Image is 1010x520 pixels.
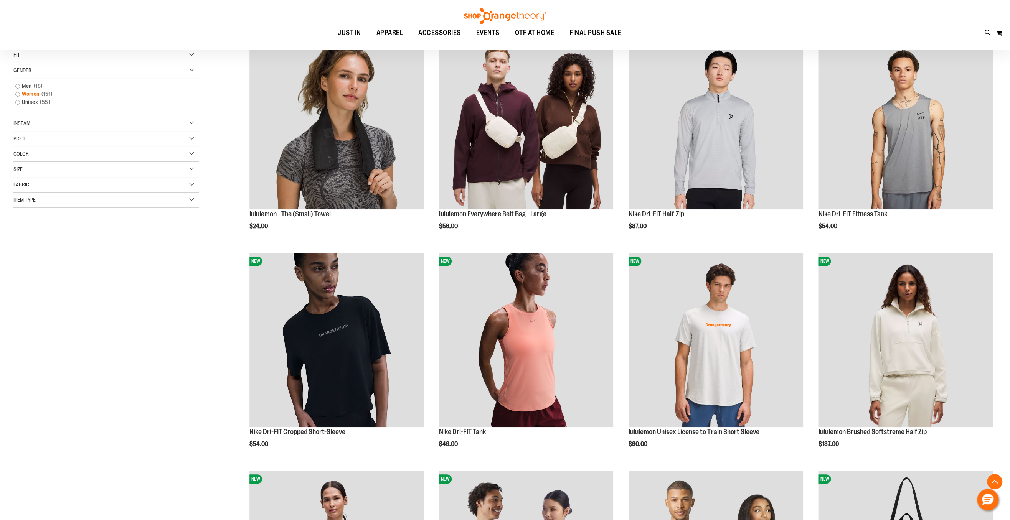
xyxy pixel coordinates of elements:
[249,474,262,484] span: NEW
[13,120,30,126] span: Inseam
[629,35,803,209] img: Nike Dri-FIT Half-Zip
[40,90,54,98] span: 151
[629,441,649,448] span: $90.00
[818,428,926,436] a: lululemon Brushed Softstreme Half Zip
[469,24,507,42] a: EVENTS
[12,82,189,90] a: Men18
[439,253,613,427] img: Nike Dri-FIT Tank
[439,441,459,448] span: $49.00
[515,24,555,41] span: OTF AT HOME
[818,253,992,428] a: lululemon Brushed Softstreme Half ZipNEW
[330,24,369,42] a: JUST IN
[818,253,992,427] img: lululemon Brushed Softstreme Half Zip
[818,257,831,266] span: NEW
[476,24,500,41] span: EVENTS
[418,24,461,41] span: ACCESSORIES
[629,428,759,436] a: lululemon Unisex License to Train Short Sleeve
[818,35,992,210] a: Nike Dri-FIT Fitness TankNEW
[435,31,617,249] div: product
[814,31,996,249] div: product
[13,52,20,58] span: Fit
[629,253,803,427] img: lululemon Unisex License to Train Short Sleeve
[562,24,629,42] a: FINAL PUSH SALE
[818,223,838,230] span: $54.00
[338,24,361,41] span: JUST IN
[249,257,262,266] span: NEW
[13,151,29,157] span: Color
[13,197,36,203] span: Item Type
[629,257,641,266] span: NEW
[625,31,807,249] div: product
[38,98,52,106] span: 55
[987,474,1002,489] button: Back To Top
[439,474,452,484] span: NEW
[625,249,807,467] div: product
[13,181,29,188] span: Fabric
[12,98,189,106] a: Unisex55
[411,24,469,42] a: ACCESSORIES
[13,135,26,142] span: Price
[439,257,452,266] span: NEW
[977,489,998,510] button: Hello, have a question? Let’s chat.
[507,24,562,42] a: OTF AT HOME
[818,474,831,484] span: NEW
[249,253,424,427] img: Nike Dri-FIT Cropped Short-Sleeve
[249,428,345,436] a: Nike Dri-FIT Cropped Short-Sleeve
[439,35,613,209] img: lululemon Everywhere Belt Bag - Large
[629,210,684,218] a: Nike Dri-FIT Half-Zip
[629,223,648,230] span: $87.00
[12,90,189,98] a: Women151
[439,35,613,210] a: lululemon Everywhere Belt Bag - LargeNEW
[32,82,45,90] span: 18
[818,35,992,209] img: Nike Dri-FIT Fitness Tank
[439,428,486,436] a: Nike Dri-FIT Tank
[818,210,887,218] a: Nike Dri-FIT Fitness Tank
[439,223,459,230] span: $56.00
[376,24,403,41] span: APPAREL
[249,441,269,448] span: $54.00
[246,31,427,249] div: product
[249,35,424,210] a: lululemon - The (Small) TowelNEW
[629,35,803,210] a: Nike Dri-FIT Half-ZipNEW
[249,253,424,428] a: Nike Dri-FIT Cropped Short-SleeveNEW
[369,24,411,41] a: APPAREL
[249,223,269,230] span: $24.00
[13,67,31,73] span: Gender
[249,210,331,218] a: lululemon - The (Small) Towel
[629,253,803,428] a: lululemon Unisex License to Train Short SleeveNEW
[435,249,617,467] div: product
[13,166,23,172] span: Size
[439,253,613,428] a: Nike Dri-FIT TankNEW
[814,249,996,467] div: product
[818,441,840,448] span: $137.00
[249,35,424,209] img: lululemon - The (Small) Towel
[463,8,547,24] img: Shop Orangetheory
[439,210,546,218] a: lululemon Everywhere Belt Bag - Large
[246,249,427,467] div: product
[569,24,621,41] span: FINAL PUSH SALE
